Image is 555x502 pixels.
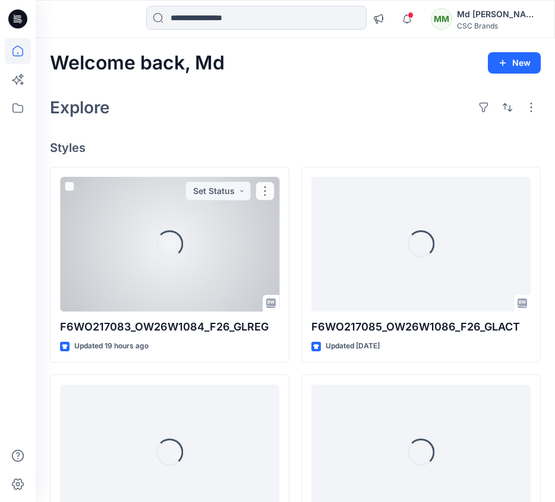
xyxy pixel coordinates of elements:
h2: Welcome back, Md [50,52,225,74]
div: Md [PERSON_NAME] [457,7,540,21]
div: MM [431,8,452,30]
h4: Styles [50,141,541,155]
h2: Explore [50,98,110,117]
p: F6WO217085_OW26W1086_F26_GLACT [311,319,531,335]
div: CSC Brands [457,21,540,30]
p: F6WO217083_OW26W1084_F26_GLREG [60,319,279,335]
p: Updated 19 hours ago [74,340,149,352]
button: New [488,52,541,74]
p: Updated [DATE] [326,340,380,352]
